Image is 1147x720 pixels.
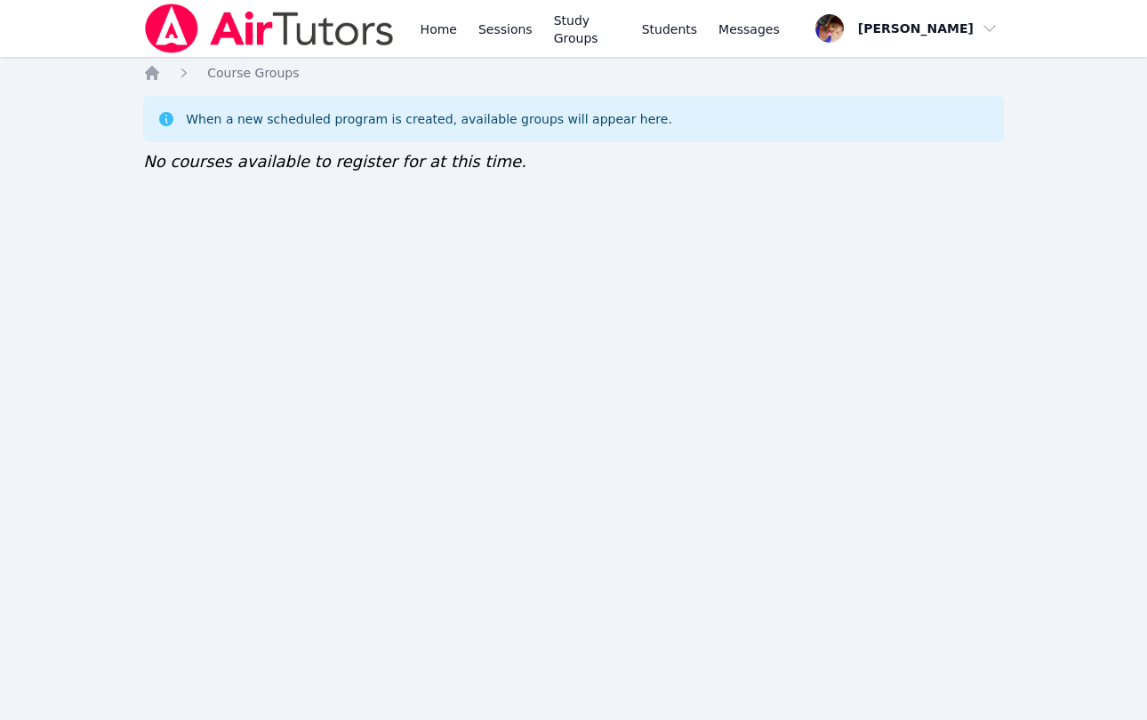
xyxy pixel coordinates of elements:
[186,110,672,128] div: When a new scheduled program is created, available groups will appear here.
[207,64,299,82] a: Course Groups
[143,4,395,53] img: Air Tutors
[207,66,299,80] span: Course Groups
[143,64,1004,82] nav: Breadcrumb
[143,152,526,171] span: No courses available to register for at this time.
[718,20,780,38] span: Messages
